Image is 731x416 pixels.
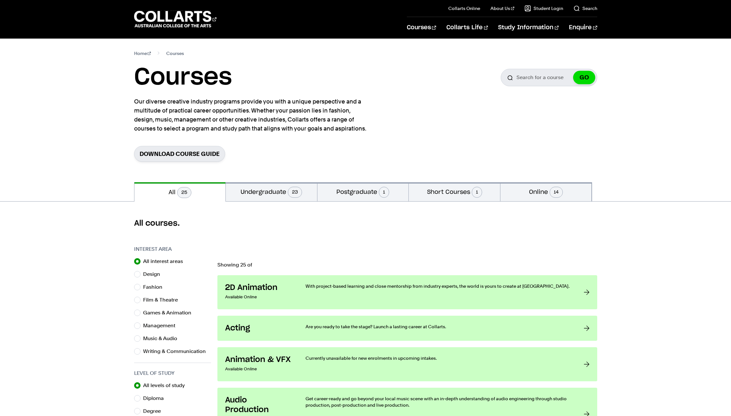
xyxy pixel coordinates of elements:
label: Diploma [143,394,169,403]
p: Get career-ready and go beyond your local music scene with an in-depth understanding of audio eng... [306,395,571,408]
span: 25 [177,187,191,198]
a: Home [134,49,151,58]
label: All interest areas [143,257,188,266]
a: 2D Animation Available Online With project-based learning and close mentorship from industry expe... [217,275,597,309]
a: Acting Are you ready to take the stage? Launch a lasting career at Collarts. [217,316,597,341]
button: GO [573,71,595,84]
button: Short Courses1 [409,182,500,201]
p: Our diverse creative industry programs provide you with a unique perspective and a multitude of p... [134,97,369,133]
button: Online14 [500,182,592,201]
a: Collarts Online [448,5,480,12]
div: Go to homepage [134,10,216,28]
label: Film & Theatre [143,295,183,304]
h3: Acting [225,323,293,333]
span: 1 [379,187,389,198]
p: With project-based learning and close mentorship from industry experts, the world is yours to cre... [306,283,571,289]
button: Postgraduate1 [317,182,409,201]
span: 14 [550,187,563,198]
label: Fashion [143,283,168,292]
h3: Level of Study [134,369,211,377]
p: Showing 25 of [217,262,597,267]
label: Design [143,270,165,279]
p: Available Online [225,365,293,374]
h3: Interest Area [134,245,211,253]
span: Courses [166,49,184,58]
label: All levels of study [143,381,190,390]
input: Search for a course [501,69,597,86]
h3: Audio Production [225,395,293,415]
label: Writing & Communication [143,347,211,356]
a: Courses [407,17,436,38]
h2: All courses. [134,218,597,229]
label: Music & Audio [143,334,182,343]
label: Games & Animation [143,308,196,317]
a: About Us [490,5,514,12]
p: Currently unavailable for new enrolments in upcoming intakes. [306,355,571,361]
a: Collarts Life [446,17,488,38]
button: All25 [134,182,226,202]
a: Study Information [498,17,559,38]
a: Search [573,5,597,12]
p: Are you ready to take the stage? Launch a lasting career at Collarts. [306,323,571,330]
span: 23 [288,187,302,198]
span: 1 [472,187,482,198]
a: Enquire [569,17,597,38]
h3: 2D Animation [225,283,293,293]
a: Student Login [525,5,563,12]
a: Animation & VFX Available Online Currently unavailable for new enrolments in upcoming intakes. [217,347,597,381]
h1: Courses [134,63,232,92]
label: Degree [143,407,166,416]
h3: Animation & VFX [225,355,293,365]
p: Available Online [225,293,293,302]
label: Management [143,321,180,330]
button: Undergraduate23 [226,182,317,201]
a: Download Course Guide [134,146,225,162]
